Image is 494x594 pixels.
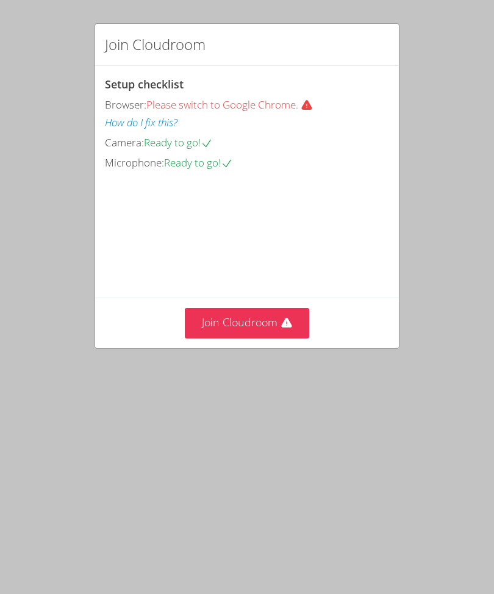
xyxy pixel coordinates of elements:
[105,98,146,112] span: Browser:
[105,156,164,170] span: Microphone:
[105,77,184,91] span: Setup checklist
[164,156,233,170] span: Ready to go!
[144,135,213,149] span: Ready to go!
[146,98,318,112] span: Please switch to Google Chrome.
[105,34,206,55] h2: Join Cloudroom
[185,308,310,338] button: Join Cloudroom
[105,135,144,149] span: Camera:
[105,114,177,132] button: How do I fix this?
